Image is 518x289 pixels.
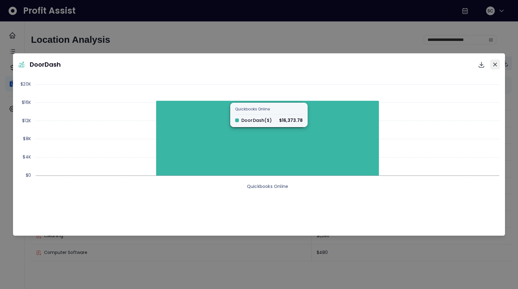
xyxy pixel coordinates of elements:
text: $8K [23,136,31,142]
text: $12K [22,118,31,124]
text: Quickbooks Online [247,183,288,189]
text: $0 [25,172,31,178]
text: $20K [20,81,31,87]
text: $4K [23,154,31,160]
button: Close [490,60,500,69]
button: Download options [475,58,488,71]
text: $16K [22,99,31,105]
p: DoorDash [30,60,61,69]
